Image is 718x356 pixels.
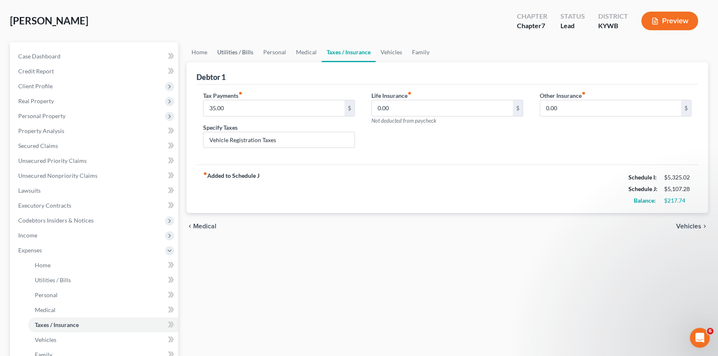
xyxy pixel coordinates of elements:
[18,68,54,75] span: Credit Report
[203,172,207,176] i: fiber_manual_record
[28,258,178,273] a: Home
[598,21,628,31] div: KYWB
[344,100,354,116] div: $
[187,223,193,230] i: chevron_left
[12,168,178,183] a: Unsecured Nonpriority Claims
[676,223,708,230] button: Vehicles chevron_right
[707,328,713,334] span: 6
[681,100,691,116] div: $
[28,317,178,332] a: Taxes / Insurance
[517,12,547,21] div: Chapter
[18,97,54,104] span: Real Property
[187,223,216,230] button: chevron_left Medical
[28,332,178,347] a: Vehicles
[560,21,585,31] div: Lead
[322,42,376,62] a: Taxes / Insurance
[187,42,212,62] a: Home
[12,124,178,138] a: Property Analysis
[35,306,56,313] span: Medical
[203,123,238,132] label: Specify Taxes
[664,196,691,205] div: $217.74
[258,42,291,62] a: Personal
[18,53,61,60] span: Case Dashboard
[18,157,87,164] span: Unsecured Priority Claims
[641,12,698,30] button: Preview
[204,132,354,148] input: Specify...
[28,273,178,288] a: Utilities / Bills
[371,117,436,124] span: Not deducted from paycheck
[664,173,691,182] div: $5,325.02
[628,185,657,192] strong: Schedule J:
[18,82,53,90] span: Client Profile
[12,153,178,168] a: Unsecured Priority Claims
[407,42,434,62] a: Family
[676,223,701,230] span: Vehicles
[376,42,407,62] a: Vehicles
[35,321,79,328] span: Taxes / Insurance
[35,276,71,283] span: Utilities / Bills
[18,142,58,149] span: Secured Claims
[196,72,226,82] div: Debtor 1
[513,100,523,116] div: $
[598,12,628,21] div: District
[12,49,178,64] a: Case Dashboard
[18,217,94,224] span: Codebtors Insiders & Notices
[193,223,216,230] span: Medical
[541,22,545,29] span: 7
[35,336,56,343] span: Vehicles
[701,223,708,230] i: chevron_right
[28,303,178,317] a: Medical
[371,91,412,100] label: Life Insurance
[18,202,71,209] span: Executory Contracts
[12,64,178,79] a: Credit Report
[408,91,412,95] i: fiber_manual_record
[18,172,97,179] span: Unsecured Nonpriority Claims
[203,172,260,206] strong: Added to Schedule J
[18,112,65,119] span: Personal Property
[517,21,547,31] div: Chapter
[540,91,586,100] label: Other Insurance
[18,187,41,194] span: Lawsuits
[28,288,178,303] a: Personal
[12,183,178,198] a: Lawsuits
[291,42,322,62] a: Medical
[540,100,681,116] input: --
[35,291,58,298] span: Personal
[12,138,178,153] a: Secured Claims
[18,232,37,239] span: Income
[203,91,243,100] label: Tax Payments
[35,262,51,269] span: Home
[628,174,657,181] strong: Schedule I:
[10,15,88,27] span: [PERSON_NAME]
[664,185,691,193] div: $5,107.28
[12,198,178,213] a: Executory Contracts
[212,42,258,62] a: Utilities / Bills
[18,247,42,254] span: Expenses
[18,127,64,134] span: Property Analysis
[582,91,586,95] i: fiber_manual_record
[690,328,710,348] iframe: Intercom live chat
[204,100,344,116] input: --
[238,91,243,95] i: fiber_manual_record
[634,197,656,204] strong: Balance:
[560,12,585,21] div: Status
[372,100,513,116] input: --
